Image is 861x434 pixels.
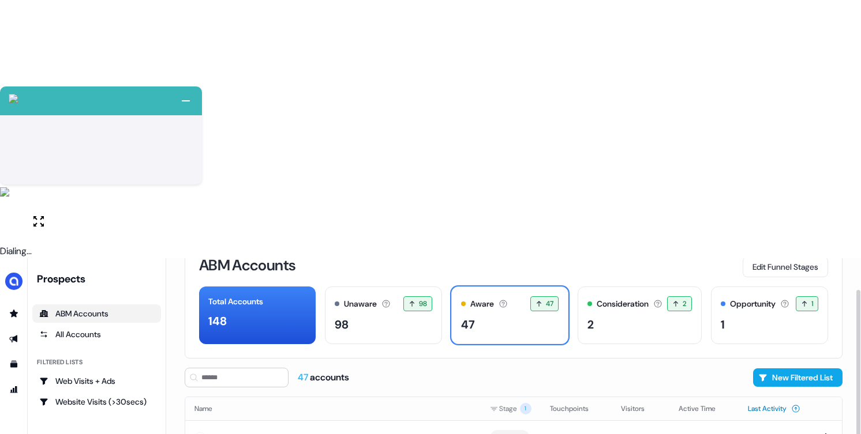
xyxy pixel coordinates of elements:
[621,398,658,419] button: Visitors
[32,325,161,344] a: All accounts
[39,375,154,387] div: Web Visits + Ads
[199,258,295,273] h3: ABM Accounts
[5,380,23,399] a: Go to attribution
[9,94,18,103] img: callcloud-icon-white-35.svg
[5,355,23,373] a: Go to templates
[490,403,531,414] div: Stage
[208,296,263,308] div: Total Accounts
[743,256,828,277] button: Edit Funnel Stages
[679,398,729,419] button: Active Time
[470,298,494,310] div: Aware
[37,357,83,367] div: Filtered lists
[811,298,813,310] span: 1
[298,371,349,384] div: accounts
[550,398,602,419] button: Touchpoints
[39,329,154,340] div: All Accounts
[298,371,310,383] span: 47
[37,272,161,286] div: Prospects
[520,403,531,414] span: 1
[683,298,686,310] span: 2
[546,298,554,310] span: 47
[730,298,776,310] div: Opportunity
[461,316,475,333] div: 47
[335,316,349,333] div: 98
[587,316,594,333] div: 2
[39,396,154,407] div: Website Visits (>30secs)
[344,298,377,310] div: Unaware
[185,397,481,420] th: Name
[32,372,161,390] a: Go to Web Visits + Ads
[721,316,725,333] div: 1
[753,368,843,387] button: New Filtered List
[597,298,649,310] div: Consideration
[5,330,23,348] a: Go to outbound experience
[32,393,161,411] a: Go to Website Visits (>30secs)
[419,298,428,310] span: 98
[39,308,154,319] div: ABM Accounts
[208,312,227,330] div: 148
[5,304,23,323] a: Go to prospects
[748,398,800,419] button: Last Activity
[32,304,161,323] a: ABM Accounts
